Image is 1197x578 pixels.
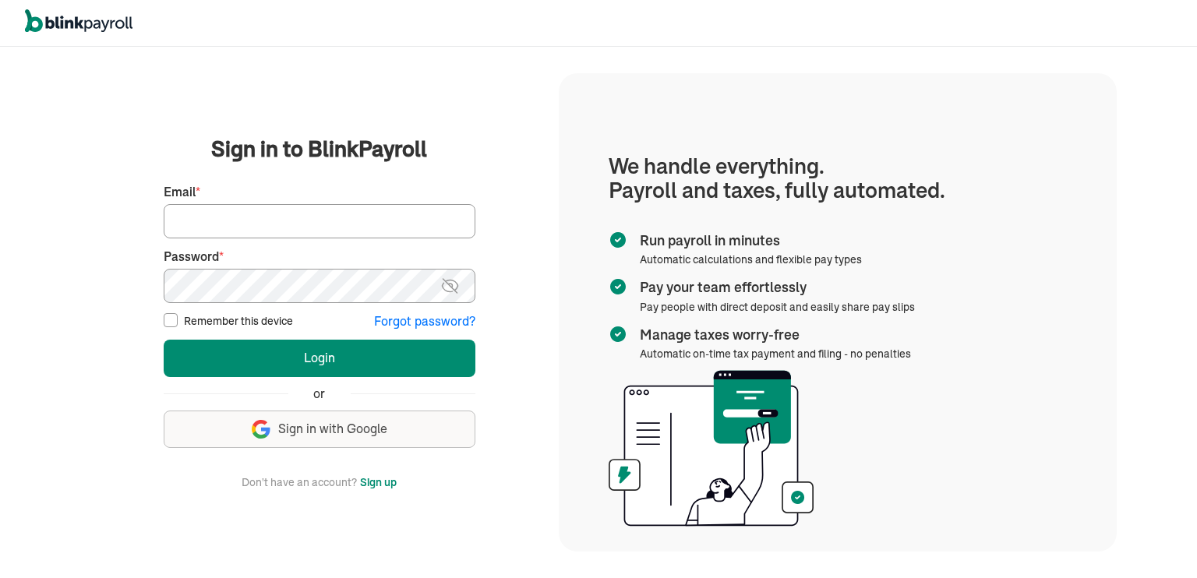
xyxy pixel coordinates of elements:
[184,313,293,329] label: Remember this device
[640,325,905,345] span: Manage taxes worry-free
[609,277,627,296] img: checkmark
[609,370,814,527] img: illustration
[640,277,909,298] span: Pay your team effortlessly
[164,248,475,266] label: Password
[360,473,397,492] button: Sign up
[164,411,475,448] button: Sign in with Google
[164,340,475,377] button: Login
[640,300,915,314] span: Pay people with direct deposit and easily share pay slips
[609,231,627,249] img: checkmark
[211,133,427,164] span: Sign in to BlinkPayroll
[640,252,862,266] span: Automatic calculations and flexible pay types
[609,154,1067,203] h1: We handle everything. Payroll and taxes, fully automated.
[440,277,460,295] img: eye
[640,231,856,251] span: Run payroll in minutes
[242,473,357,492] span: Don't have an account?
[313,385,325,403] span: or
[25,9,132,33] img: logo
[374,312,475,330] button: Forgot password?
[164,204,475,238] input: Your email address
[164,183,475,201] label: Email
[278,420,387,438] span: Sign in with Google
[640,347,911,361] span: Automatic on-time tax payment and filing - no penalties
[609,325,627,344] img: checkmark
[252,420,270,439] img: google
